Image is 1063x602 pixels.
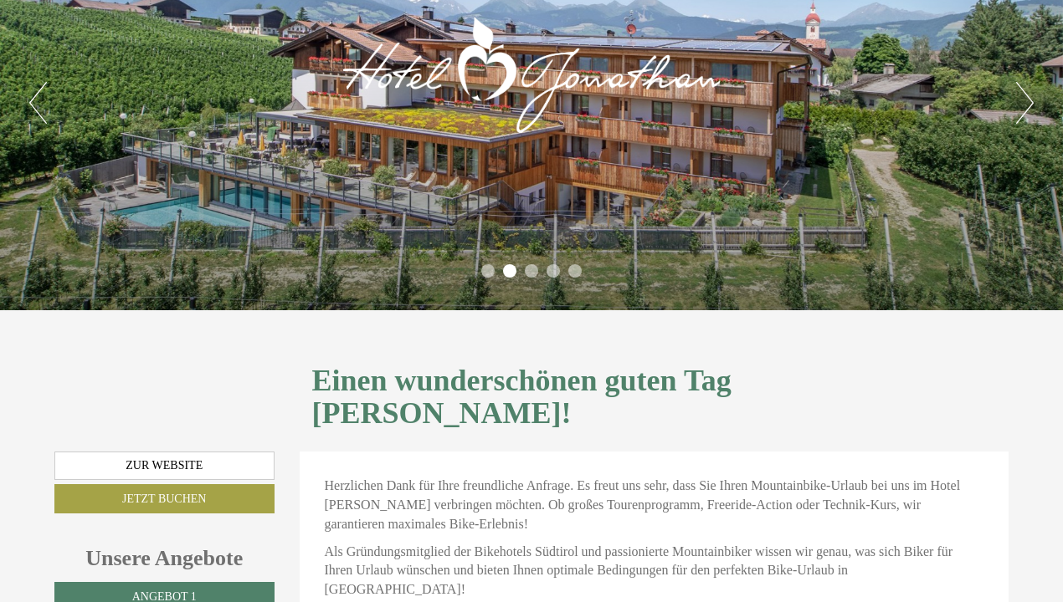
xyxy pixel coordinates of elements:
[1016,82,1034,124] button: Next
[29,82,47,124] button: Previous
[54,484,275,513] a: Jetzt buchen
[54,543,275,574] div: Unsere Angebote
[54,451,275,480] a: Zur Website
[325,543,984,600] p: Als Gründungsmitglied der Bikehotels Südtirol und passionierte Mountainbiker wissen wir genau, wa...
[312,365,997,431] h1: Einen wunderschönen guten Tag [PERSON_NAME]!
[325,477,984,534] p: Herzlichen Dank für Ihre freundliche Anfrage. Es freut uns sehr, dass Sie Ihren Mountainbike-Urla...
